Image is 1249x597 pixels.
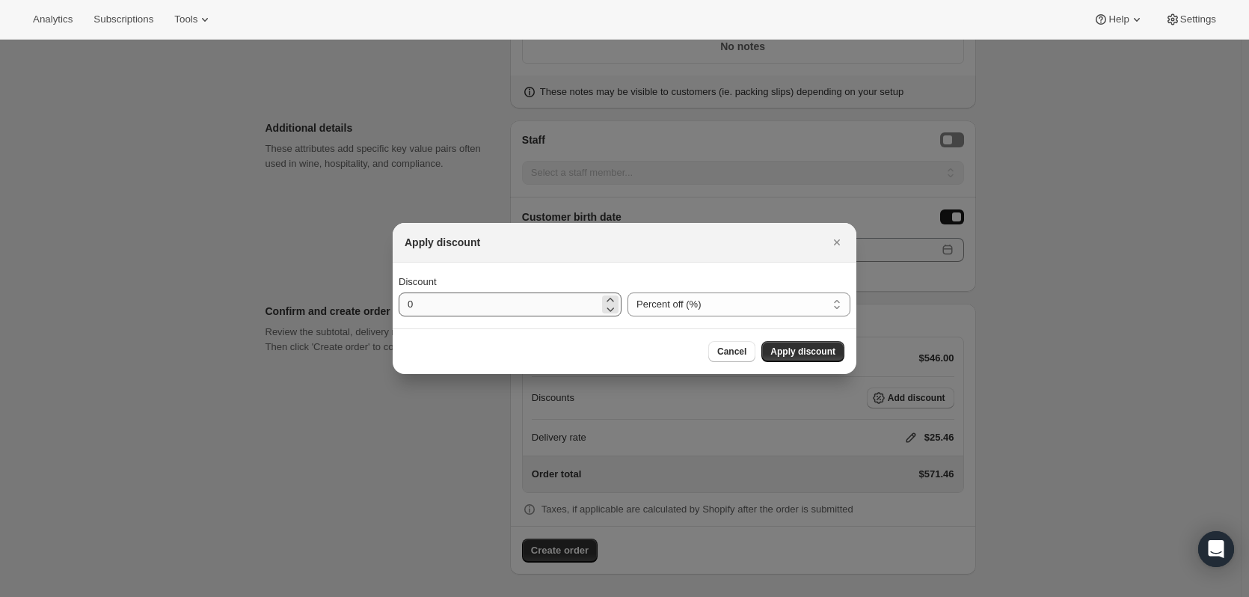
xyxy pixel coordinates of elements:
span: Discount [399,276,437,287]
span: Analytics [33,13,73,25]
button: Apply discount [761,341,844,362]
span: Settings [1180,13,1216,25]
span: Apply discount [770,346,835,358]
span: Subscriptions [93,13,153,25]
h2: Apply discount [405,235,480,250]
button: Analytics [24,9,82,30]
span: Tools [174,13,197,25]
button: Settings [1156,9,1225,30]
button: Subscriptions [85,9,162,30]
button: Cancel [708,341,755,362]
span: Cancel [717,346,746,358]
button: Tools [165,9,221,30]
span: Help [1108,13,1129,25]
button: Help [1084,9,1153,30]
div: Open Intercom Messenger [1198,531,1234,567]
button: Close [826,232,847,253]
